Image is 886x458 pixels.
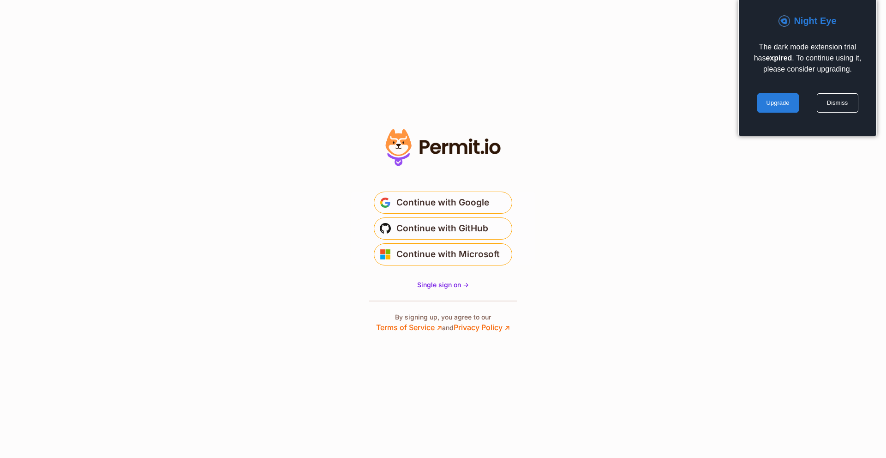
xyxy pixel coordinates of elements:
[396,247,500,262] span: Continue with Microsoft
[396,221,488,236] span: Continue with GitHub
[376,313,510,333] p: By signing up, you agree to our and
[417,280,469,289] a: Single sign on ->
[454,323,510,332] a: Privacy Policy ↗
[396,195,489,210] span: Continue with Google
[376,323,442,332] a: Terms of Service ↗
[778,15,790,27] img: QpBOHpWU8EKOw01CVLsZ3hCGtMpMpR3Q7JvWlKe+PT9H3nZXV5jEh4mKcuDd910bCpdZndFiKKPpeH2KnHRBg+8xZck+n5slv...
[374,192,512,214] button: Continue with Google
[754,42,862,75] div: The dark mode extension trial has . To continue using it, please consider upgrading.
[817,93,858,113] a: Dismiss
[766,54,792,62] b: expired
[374,243,512,265] button: Continue with Microsoft
[757,93,799,113] a: Upgrade
[417,281,469,289] span: Single sign on ->
[794,14,836,28] div: Night Eye
[374,217,512,240] button: Continue with GitHub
